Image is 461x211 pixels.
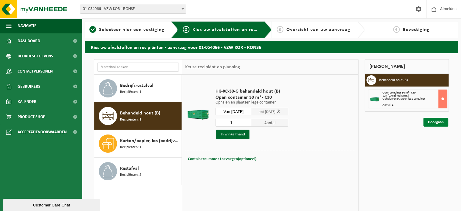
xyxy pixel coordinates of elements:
[215,100,288,105] p: Ophalen en plaatsen lege container
[18,64,53,79] span: Contactpersonen
[120,117,141,123] span: Recipiënten: 1
[259,110,276,114] span: tot [DATE]
[382,94,409,97] strong: Van [DATE] tot [DATE]
[183,26,189,33] span: 2
[120,165,139,172] span: Restafval
[120,110,160,117] span: Behandeld hout (B)
[187,155,257,163] button: Containernummer toevoegen(optioneel)
[80,5,186,13] span: 01-054066 - VZW KOR - RONSE
[120,89,141,95] span: Recipiënten: 1
[252,119,288,127] span: Aantal
[423,118,448,127] a: Doorgaan
[94,130,182,158] button: Karton/papier, los (bedrijven) Recipiënten: 1
[215,94,288,100] span: Open container 30 m³ - C30
[286,27,350,32] span: Overzicht van uw aanvraag
[120,137,180,145] span: Karton/papier, los (bedrijven)
[120,145,141,150] span: Recipiënten: 1
[18,49,53,64] span: Bedrijfsgegevens
[85,41,458,53] h2: Kies uw afvalstoffen en recipiënten - aanvraag voor 01-054066 - VZW KOR - RONSE
[188,157,256,161] span: Containernummer toevoegen(optioneel)
[18,109,45,124] span: Product Shop
[18,33,40,49] span: Dashboard
[94,102,182,130] button: Behandeld hout (B) Recipiënten: 1
[18,79,40,94] span: Gebruikers
[382,97,447,100] div: Ophalen en plaatsen lege container
[3,198,101,211] iframe: chat widget
[215,88,288,94] span: HK-XC-30-G behandeld hout (B)
[192,27,276,32] span: Kies uw afvalstoffen en recipiënten
[120,172,141,178] span: Recipiënten: 2
[382,104,447,107] div: Aantal: 1
[365,59,449,74] div: [PERSON_NAME]
[277,26,283,33] span: 3
[215,108,252,115] input: Selecteer datum
[99,27,165,32] span: Selecteer hier een vestiging
[18,94,36,109] span: Kalender
[97,63,179,72] input: Materiaal zoeken
[379,75,408,85] h3: Behandeld hout (B)
[182,60,243,75] div: Keuze recipiënt en planning
[120,82,153,89] span: Bedrijfsrestafval
[94,158,182,185] button: Restafval Recipiënten: 2
[382,91,416,94] span: Open container 30 m³ - C30
[18,124,67,140] span: Acceptatievoorwaarden
[216,130,249,139] button: In winkelmand
[18,18,36,33] span: Navigatie
[403,27,430,32] span: Bevestiging
[88,26,166,33] a: 1Selecteer hier een vestiging
[94,75,182,102] button: Bedrijfsrestafval Recipiënten: 1
[89,26,96,33] span: 1
[393,26,400,33] span: 4
[80,5,186,14] span: 01-054066 - VZW KOR - RONSE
